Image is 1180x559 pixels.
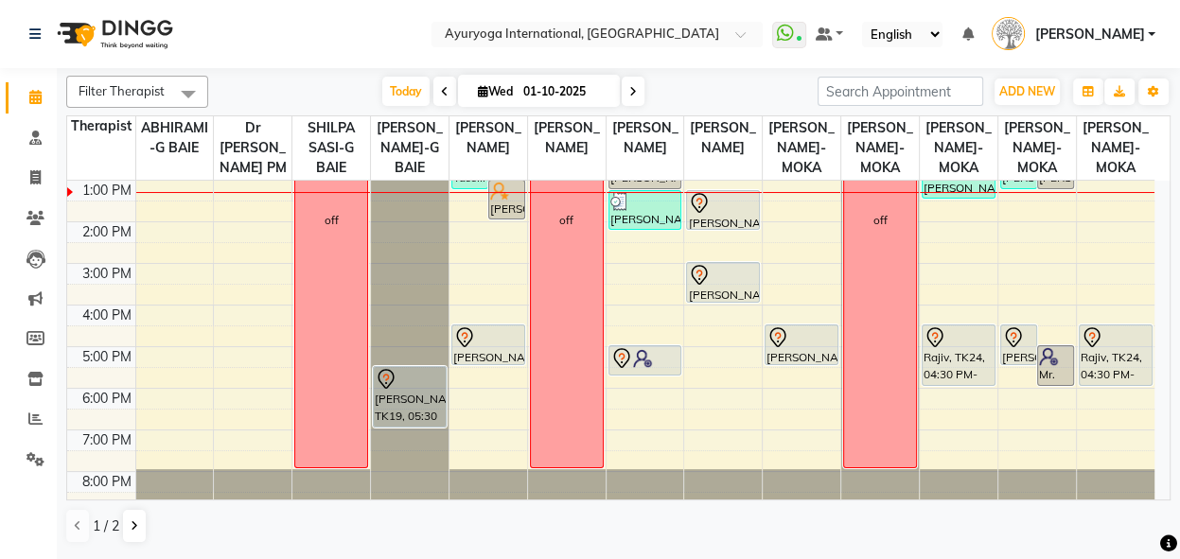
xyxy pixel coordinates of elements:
[818,77,983,106] input: Search Appointment
[93,516,119,536] span: 1 / 2
[873,212,888,229] div: off
[214,116,291,180] span: Dr [PERSON_NAME] PM
[687,263,759,302] div: [PERSON_NAME], TK05, 03:00 PM-04:00 PM, Herbal Body Scrub
[79,472,135,492] div: 8:00 PM
[998,116,1076,180] span: [PERSON_NAME]-MOKA
[841,116,919,180] span: [PERSON_NAME]-MOKA
[473,84,518,98] span: Wed
[371,116,449,180] span: [PERSON_NAME]-G BAIE
[48,8,178,61] img: logo
[995,79,1060,105] button: ADD NEW
[687,191,759,229] div: [PERSON_NAME], TK22, 01:15 PM-02:15 PM, Rujahari (Ayurvedic pain relieveing massage)
[992,17,1025,50] img: Pratap Singh
[609,191,681,229] div: [PERSON_NAME], TK08, 01:15 PM-02:15 PM, Ayur Relax (Package)
[1080,325,1152,385] div: Rajiv, TK24, 04:30 PM-06:00 PM, [PERSON_NAME] WB
[999,84,1055,98] span: ADD NEW
[766,325,837,364] div: [PERSON_NAME], TK20, 04:30 PM-05:30 PM, Abhyangam+Podikizhi treatment(Without Oil)
[374,367,446,427] div: [PERSON_NAME], TK19, 05:30 PM-07:00 PM, Vayasthapana-For 55+
[920,116,997,180] span: [PERSON_NAME]-MOKA
[559,212,573,229] div: off
[79,222,135,242] div: 2:00 PM
[528,116,606,160] span: [PERSON_NAME]
[449,116,527,160] span: [PERSON_NAME]
[79,83,165,98] span: Filter Therapist
[79,264,135,284] div: 3:00 PM
[1077,116,1154,180] span: [PERSON_NAME]-MOKA
[684,116,762,160] span: [PERSON_NAME]
[79,347,135,367] div: 5:00 PM
[292,116,370,180] span: SHILPA SASI-G BAIE
[136,116,214,160] span: ABHIRAMI-G BAIE
[325,212,339,229] div: off
[79,181,135,201] div: 1:00 PM
[67,116,135,136] div: Therapist
[518,78,612,106] input: 2025-10-01
[79,430,135,450] div: 7:00 PM
[607,116,684,160] span: [PERSON_NAME]
[923,325,995,385] div: Rajiv, TK24, 04:30 PM-06:00 PM, Navajeevan WB
[79,306,135,325] div: 4:00 PM
[1001,325,1036,364] div: [PERSON_NAME], TK23, 04:30 PM-05:30 PM, Swedish massage (60 Min)
[382,77,430,106] span: Today
[1034,25,1144,44] span: [PERSON_NAME]
[763,116,840,180] span: [PERSON_NAME]-MOKA
[489,181,524,218] div: [PERSON_NAME], TK03, 01:00 PM-02:00 PM, 1hr session
[1038,346,1073,385] div: Mr. [PERSON_NAME], TK15, 05:00 PM-06:00 PM, [GEOGRAPHIC_DATA] With Oil
[452,325,524,364] div: [PERSON_NAME], TK04, 04:30 PM-05:30 PM, 1hr session
[609,346,681,375] div: [PERSON_NAME], TK26, 05:00 PM-05:45 PM, Reflexology Massage
[79,389,135,409] div: 6:00 PM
